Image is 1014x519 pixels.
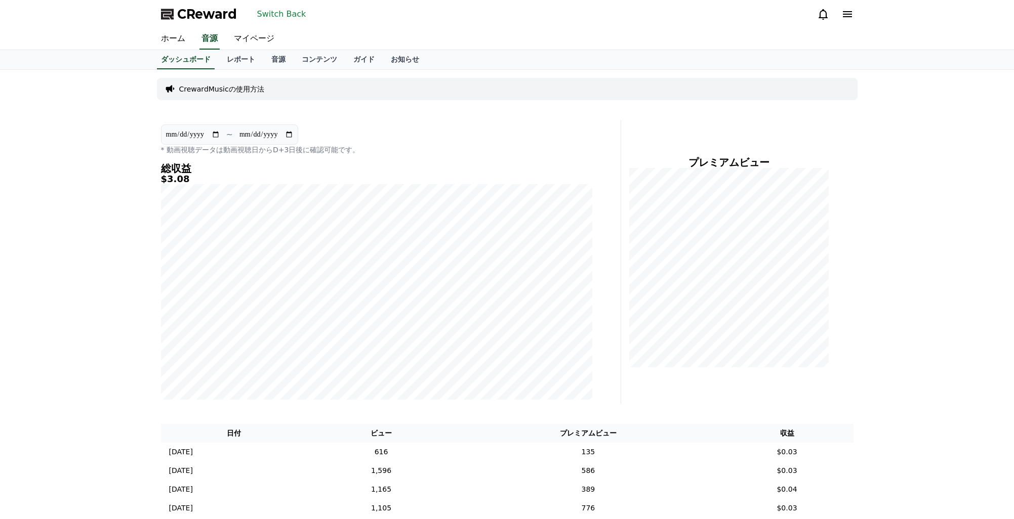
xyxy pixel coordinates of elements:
th: 日付 [161,424,307,443]
a: CrewardMusicの使用方法 [179,84,264,94]
td: 1,105 [307,499,456,517]
a: ホーム [153,28,193,50]
td: $0.03 [721,499,854,517]
td: 586 [456,461,720,480]
td: 389 [456,480,720,499]
p: [DATE] [169,503,193,513]
td: $0.04 [721,480,854,499]
a: ガイド [345,50,383,69]
a: ダッシュボード [157,50,215,69]
a: 音源 [199,28,220,50]
button: Switch Back [253,6,310,22]
th: プレミアムビュー [456,424,720,443]
a: マイページ [226,28,282,50]
td: 776 [456,499,720,517]
p: [DATE] [169,484,193,495]
td: 616 [307,443,456,461]
h5: $3.08 [161,174,592,184]
td: 1,165 [307,480,456,499]
a: コンテンツ [294,50,345,69]
td: $0.03 [721,443,854,461]
p: [DATE] [169,447,193,457]
td: $0.03 [721,461,854,480]
p: ~ [226,128,233,141]
a: お知らせ [383,50,427,69]
th: 収益 [721,424,854,443]
td: 1,596 [307,461,456,480]
h4: 総収益 [161,163,592,174]
h4: プレミアムビュー [629,157,829,168]
td: 135 [456,443,720,461]
a: 音源 [263,50,294,69]
p: [DATE] [169,465,193,476]
a: レポート [219,50,263,69]
th: ビュー [307,424,456,443]
span: CReward [177,6,237,22]
a: CReward [161,6,237,22]
p: * 動画視聴データは動画視聴日からD+3日後に確認可能です。 [161,145,592,155]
